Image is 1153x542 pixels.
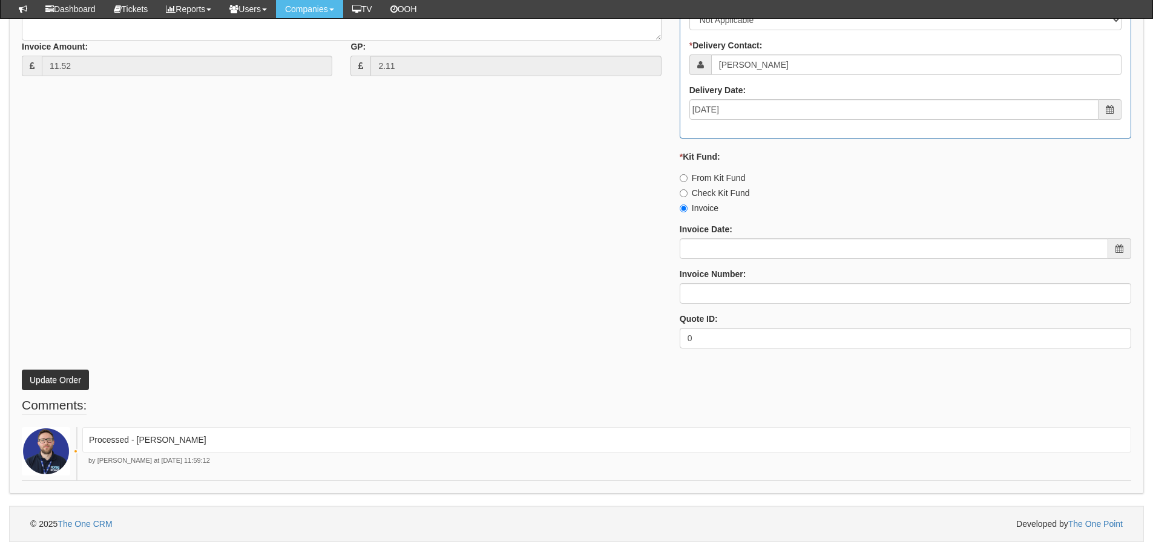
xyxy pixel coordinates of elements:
[689,84,746,96] label: Delivery Date:
[680,174,688,182] input: From Kit Fund
[30,519,113,529] span: © 2025
[689,39,763,51] label: Delivery Contact:
[57,519,112,529] a: The One CRM
[680,151,720,163] label: Kit Fund:
[1016,518,1123,530] span: Developed by
[82,456,1131,466] p: by [PERSON_NAME] at [DATE] 11:59:12
[22,370,89,390] button: Update Order
[350,41,366,53] label: GP:
[680,202,718,214] label: Invoice
[89,434,1125,446] p: Processed - [PERSON_NAME]
[680,223,732,235] label: Invoice Date:
[680,204,688,212] input: Invoice
[22,396,87,415] legend: Comments:
[680,189,688,197] input: Check Kit Fund
[22,41,88,53] label: Invoice Amount:
[680,187,750,199] label: Check Kit Fund
[680,268,746,280] label: Invoice Number:
[680,313,718,325] label: Quote ID:
[680,172,746,184] label: From Kit Fund
[1068,519,1123,529] a: The One Point
[22,427,70,475] img: Adam Hague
